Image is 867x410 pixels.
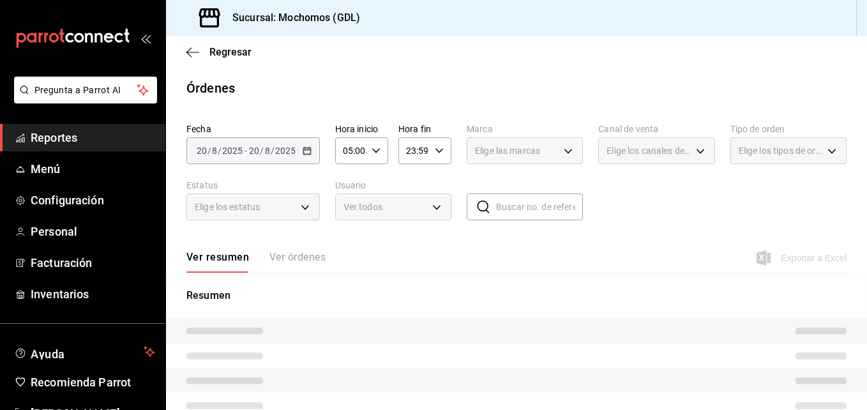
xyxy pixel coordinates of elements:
button: open_drawer_menu [140,33,151,43]
span: Facturación [31,254,155,271]
span: Ayuda [31,344,139,360]
button: Pregunta a Parrot AI [14,77,157,103]
p: Resumen [186,288,847,303]
span: / [218,146,222,156]
label: Canal de venta [598,125,714,133]
span: Elige las marcas [475,144,540,157]
span: Pregunta a Parrot AI [34,84,137,97]
input: -- [264,146,271,156]
span: Elige los tipos de orden [739,144,823,157]
div: navigation tabs [186,251,326,273]
div: Órdenes [186,79,235,98]
span: - [245,146,247,156]
span: Configuración [31,192,155,209]
input: ---- [275,146,296,156]
input: -- [211,146,218,156]
span: Regresar [209,46,252,58]
input: Buscar no. de referencia [496,194,583,220]
label: Usuario [335,181,451,190]
span: Reportes [31,129,155,146]
span: / [207,146,211,156]
span: Ver todos [343,201,428,214]
span: Recomienda Parrot [31,374,155,391]
input: ---- [222,146,243,156]
span: Elige los estatus [195,201,260,213]
input: -- [248,146,260,156]
span: Menú [31,160,155,178]
span: Inventarios [31,285,155,303]
label: Tipo de orden [730,125,847,133]
label: Hora inicio [335,125,388,133]
button: Regresar [186,46,252,58]
span: / [260,146,264,156]
a: Pregunta a Parrot AI [9,93,157,106]
span: Personal [31,223,155,240]
label: Fecha [186,125,320,133]
label: Marca [467,125,583,133]
h3: Sucursal: Mochomos (GDL) [222,10,360,26]
label: Hora fin [398,125,451,133]
label: Estatus [186,181,320,190]
span: Elige los canales de venta [607,144,691,157]
span: / [271,146,275,156]
input: -- [196,146,207,156]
